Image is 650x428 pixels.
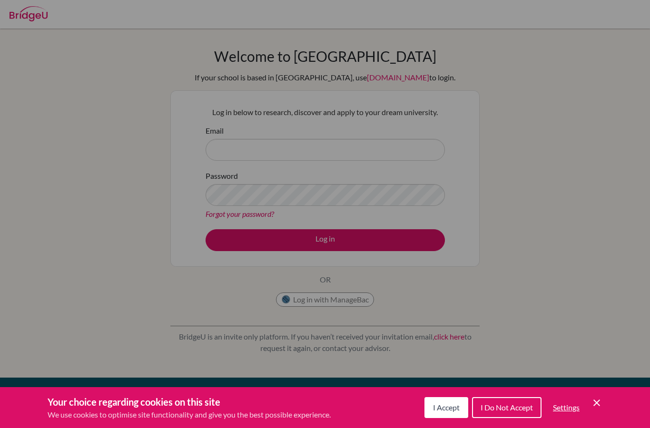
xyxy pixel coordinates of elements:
button: Settings [545,398,587,417]
button: I Do Not Accept [472,397,542,418]
h3: Your choice regarding cookies on this site [48,395,331,409]
button: Save and close [591,397,602,409]
span: I Do Not Accept [481,403,533,412]
p: We use cookies to optimise site functionality and give you the best possible experience. [48,409,331,420]
button: I Accept [424,397,468,418]
span: I Accept [433,403,460,412]
span: Settings [553,403,580,412]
